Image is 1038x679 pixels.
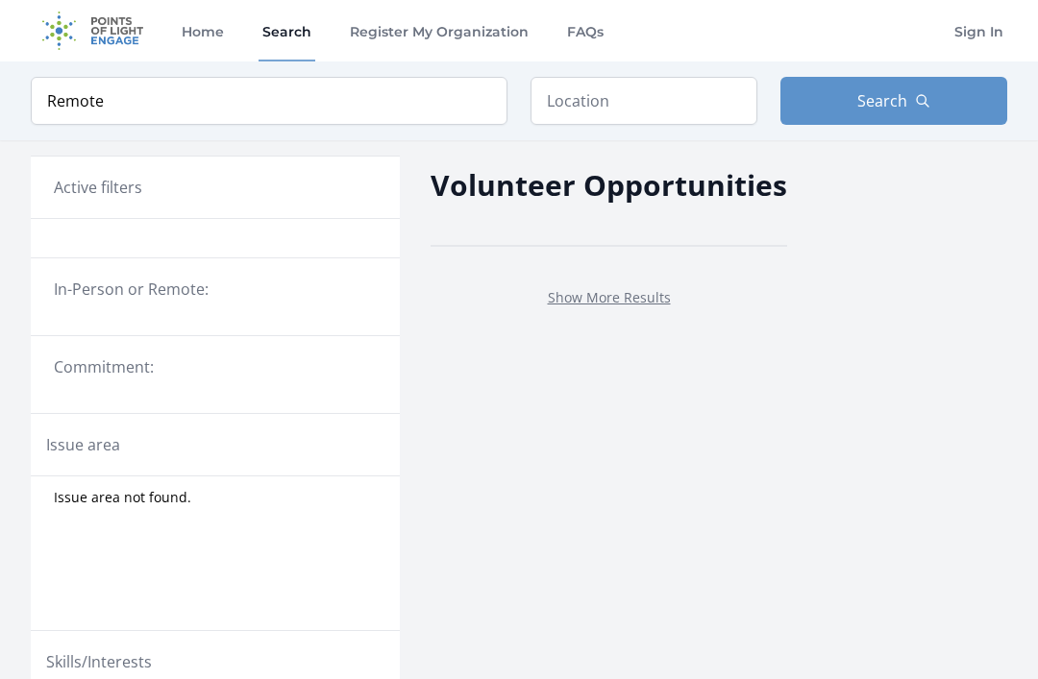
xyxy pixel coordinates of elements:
h3: Active filters [54,176,142,199]
a: Show More Results [548,288,671,306]
h2: Volunteer Opportunities [431,163,787,206]
legend: Commitment: [54,355,377,378]
input: Location [531,77,757,125]
input: Keyword [31,77,507,125]
span: Issue area not found. [54,488,191,507]
span: Search [857,89,907,112]
button: Search [780,77,1007,125]
legend: In-Person or Remote: [54,278,377,301]
legend: Issue area [46,433,120,456]
legend: Skills/Interests [46,650,152,673]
